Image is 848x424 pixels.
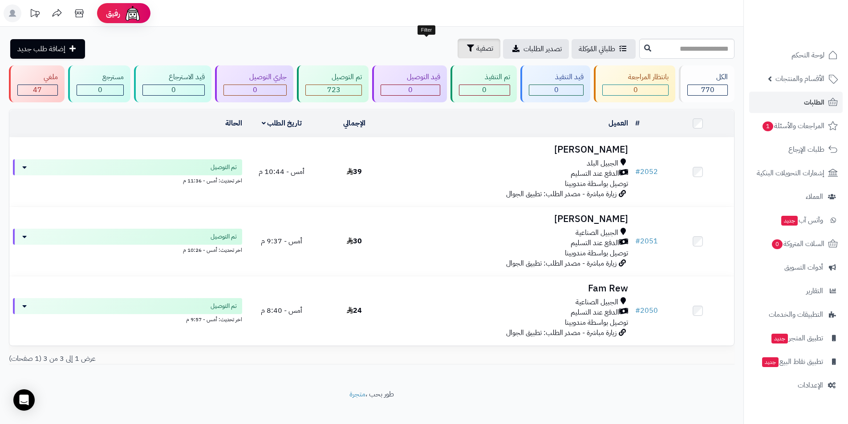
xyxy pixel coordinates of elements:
span: تم التوصيل [211,302,237,311]
span: توصيل بواسطة مندوبينا [565,248,628,258]
a: قيد الاسترجاع 0 [132,65,213,102]
a: التقارير [749,280,843,302]
span: 0 [171,85,176,95]
span: وآتس آب [780,214,823,226]
div: مسترجع [77,72,124,82]
div: 723 [306,85,361,95]
div: تم التنفيذ [459,72,511,82]
span: تطبيق المتجر [771,332,823,344]
span: 770 [701,85,714,95]
span: # [635,305,640,316]
a: # [635,118,640,129]
button: تصفية [458,39,500,58]
a: تصدير الطلبات [503,39,569,59]
span: التقارير [806,285,823,297]
a: الكل770 [677,65,736,102]
div: اخر تحديث: أمس - 10:26 م [13,245,242,254]
span: تطبيق نقاط البيع [761,355,823,368]
h3: [PERSON_NAME] [394,145,628,155]
div: Filter [418,25,435,35]
span: 0 [633,85,638,95]
div: قيد الاسترجاع [142,72,205,82]
a: إضافة طلب جديد [10,39,85,59]
div: تم التوصيل [305,72,362,82]
span: زيارة مباشرة - مصدر الطلب: تطبيق الجوال [506,258,617,269]
span: الأقسام والمنتجات [775,73,824,85]
a: العملاء [749,186,843,207]
h3: [PERSON_NAME] [394,214,628,224]
a: أدوات التسويق [749,257,843,278]
a: تحديثات المنصة [24,4,46,24]
a: #2051 [635,236,658,246]
a: تطبيق المتجرجديد [749,327,843,349]
h3: Fam Rew [394,283,628,294]
span: 0 [554,85,559,95]
a: طلبات الإرجاع [749,139,843,160]
span: طلباتي المُوكلة [579,44,615,54]
a: قيد التنفيذ 0 [519,65,592,102]
div: Open Intercom Messenger [13,389,35,411]
a: #2050 [635,305,658,316]
span: تم التوصيل [211,232,237,241]
div: اخر تحديث: أمس - 11:36 م [13,175,242,185]
a: وآتس آبجديد [749,210,843,231]
a: التطبيقات والخدمات [749,304,843,325]
span: إشعارات التحويلات البنكية [757,167,824,179]
a: لوحة التحكم [749,44,843,66]
div: 0 [224,85,287,95]
a: العميل [609,118,628,129]
div: عرض 1 إلى 3 من 3 (1 صفحات) [2,354,372,364]
img: logo-2.png [787,22,840,40]
span: تصفية [476,43,493,54]
a: تم التنفيذ 0 [449,65,519,102]
span: جديد [771,334,788,343]
div: 0 [529,85,583,95]
span: إضافة طلب جديد [17,44,65,54]
div: بانتظار المراجعة [602,72,669,82]
span: 723 [327,85,341,95]
div: 0 [459,85,510,95]
span: الطلبات [804,96,824,109]
span: زيارة مباشرة - مصدر الطلب: تطبيق الجوال [506,189,617,199]
a: #2052 [635,166,658,177]
div: اخر تحديث: أمس - 9:57 م [13,314,242,323]
a: الإعدادات [749,375,843,396]
a: قيد التوصيل 0 [370,65,449,102]
span: المراجعات والأسئلة [762,120,824,132]
span: 47 [33,85,42,95]
span: التطبيقات والخدمات [769,308,823,321]
div: قيد التوصيل [381,72,440,82]
div: قيد التنفيذ [529,72,584,82]
span: السلات المتروكة [771,238,824,250]
span: الدفع عند التسليم [571,169,619,179]
a: الحالة [225,118,242,129]
span: رفيق [106,8,120,19]
div: الكل [687,72,728,82]
a: الإجمالي [343,118,365,129]
span: توصيل بواسطة مندوبينا [565,317,628,328]
span: 0 [772,239,783,249]
span: # [635,166,640,177]
div: 0 [603,85,669,95]
span: زيارة مباشرة - مصدر الطلب: تطبيق الجوال [506,327,617,338]
span: توصيل بواسطة مندوبينا [565,178,628,189]
div: 47 [18,85,57,95]
span: لوحة التحكم [791,49,824,61]
a: بانتظار المراجعة 0 [592,65,678,102]
a: تاريخ الطلب [262,118,302,129]
span: الدفع عند التسليم [571,238,619,248]
a: متجرة [349,389,365,400]
span: أمس - 10:44 م [259,166,304,177]
div: ملغي [17,72,58,82]
span: أمس - 8:40 م [261,305,302,316]
span: 30 [347,236,362,246]
a: الطلبات [749,92,843,113]
span: جديد [762,357,779,367]
a: طلباتي المُوكلة [572,39,636,59]
img: ai-face.png [124,4,142,22]
span: الجبيل البلد [587,158,618,169]
span: الإعدادات [798,379,823,392]
span: تم التوصيل [211,163,237,172]
span: 0 [253,85,257,95]
a: إشعارات التحويلات البنكية [749,162,843,184]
